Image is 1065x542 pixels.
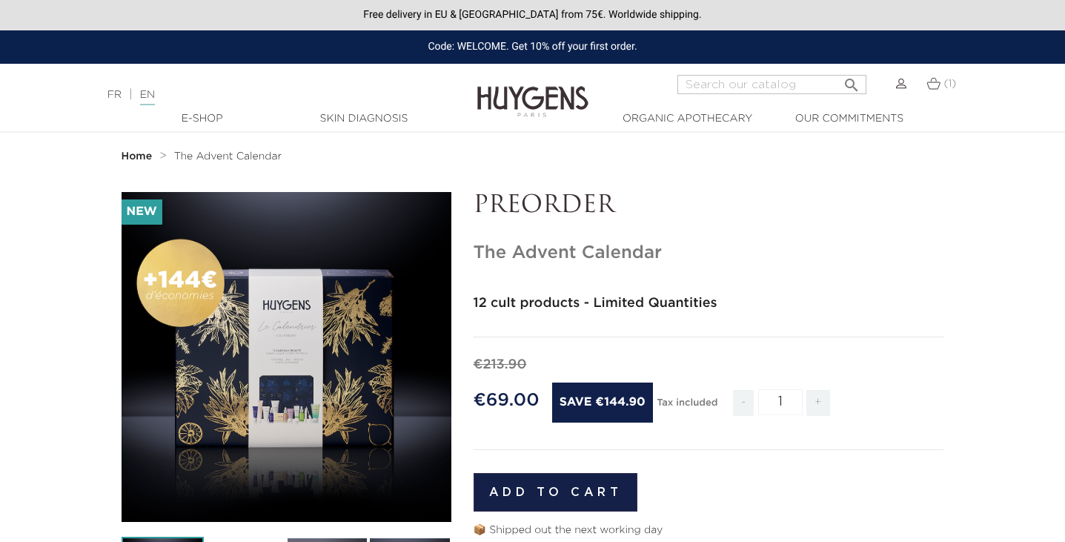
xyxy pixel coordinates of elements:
p: 📦 Shipped out the next working day [474,523,944,538]
a: Organic Apothecary [614,111,762,127]
span: The Advent Calendar [174,151,282,162]
a: E-Shop [128,111,276,127]
a: Skin Diagnosis [290,111,438,127]
div: | [100,86,433,104]
li: New [122,199,162,225]
a: The Advent Calendar [174,151,282,162]
strong: 12 cult products - Limited Quantities [474,297,717,310]
a: Home [122,151,156,162]
input: Search [677,75,866,94]
a: Our commitments [775,111,923,127]
div: Tax included [657,387,717,427]
span: - [733,390,754,416]
img: Huygens [477,62,588,119]
span: + [806,390,830,416]
span: (1) [943,79,956,89]
p: PREORDER [474,192,944,220]
a: FR [107,90,122,100]
a: (1) [926,78,957,90]
a: EN [140,90,155,105]
button:  [838,70,865,90]
strong: Home [122,151,153,162]
span: €69.00 [474,391,540,409]
i:  [843,72,860,90]
input: Quantity [758,389,803,415]
span: €213.90 [474,358,527,371]
span: Save €144.90 [552,383,653,423]
button: Add to cart [474,473,638,512]
h1: The Advent Calendar [474,242,944,264]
